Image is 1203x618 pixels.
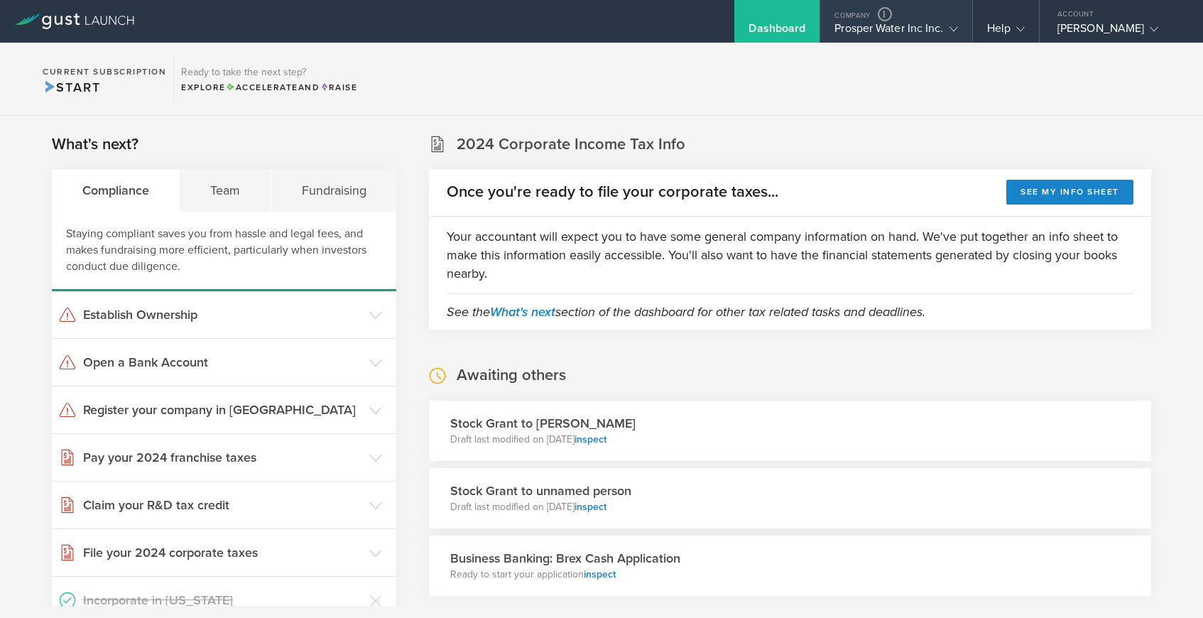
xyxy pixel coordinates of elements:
button: See my info sheet [1006,180,1133,205]
div: Dashboard [749,21,805,43]
span: Start [43,80,100,95]
h3: Pay your 2024 franchise taxes [83,448,362,467]
p: Ready to start your application [450,568,680,582]
h3: Open a Bank Account [83,353,362,372]
a: inspect [584,568,616,580]
span: Raise [320,82,357,92]
em: See the section of the dashboard for other tax related tasks and deadlines. [447,304,925,320]
h3: Ready to take the next step? [181,67,357,77]
div: Team [180,169,271,212]
p: Your accountant will expect you to have some general company information on hand. We've put toget... [447,227,1133,283]
div: Help [987,21,1025,43]
h3: Incorporate in [US_STATE] [83,591,362,609]
h3: Stock Grant to unnamed person [450,482,631,500]
h2: Awaiting others [457,365,566,386]
div: Explore [181,81,357,94]
div: [PERSON_NAME] [1057,21,1178,43]
div: Staying compliant saves you from hassle and legal fees, and makes fundraising more efficient, par... [52,212,396,291]
a: inspect [575,433,606,445]
p: Draft last modified on [DATE] [450,500,631,514]
h3: Establish Ownership [83,305,362,324]
h3: File your 2024 corporate taxes [83,543,362,562]
h2: Once you're ready to file your corporate taxes... [447,182,778,202]
h2: Current Subscription [43,67,166,76]
div: Ready to take the next step?ExploreAccelerateandRaise [173,57,364,101]
h3: Business Banking: Brex Cash Application [450,549,680,568]
div: Compliance [52,169,180,212]
h2: 2024 Corporate Income Tax Info [457,134,685,155]
h2: What's next? [52,134,138,155]
h3: Claim your R&D tax credit [83,496,362,514]
a: inspect [575,501,606,513]
h3: Register your company in [GEOGRAPHIC_DATA] [83,401,362,419]
p: Draft last modified on [DATE] [450,433,636,447]
a: What's next [490,304,555,320]
div: Prosper Water Inc Inc. [834,21,957,43]
span: and [226,82,320,92]
div: Fundraising [271,169,396,212]
span: Accelerate [226,82,298,92]
h3: Stock Grant to [PERSON_NAME] [450,414,636,433]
